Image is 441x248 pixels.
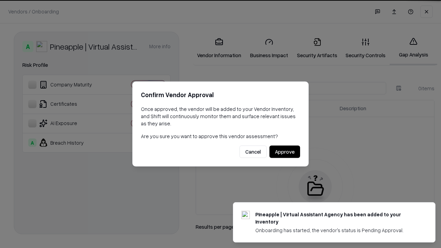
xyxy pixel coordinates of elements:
h2: Confirm Vendor Approval [141,90,300,100]
p: Are you sure you want to approve this vendor assessment? [141,133,300,140]
p: Once approved, the vendor will be added to your Vendor Inventory, and Shift will continuously mon... [141,105,300,127]
div: Onboarding has started, the vendor's status is Pending Approval. [255,227,419,234]
div: Pineapple | Virtual Assistant Agency has been added to your inventory [255,211,419,225]
img: trypineapple.com [242,211,250,219]
button: Cancel [239,146,267,158]
button: Approve [269,146,300,158]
